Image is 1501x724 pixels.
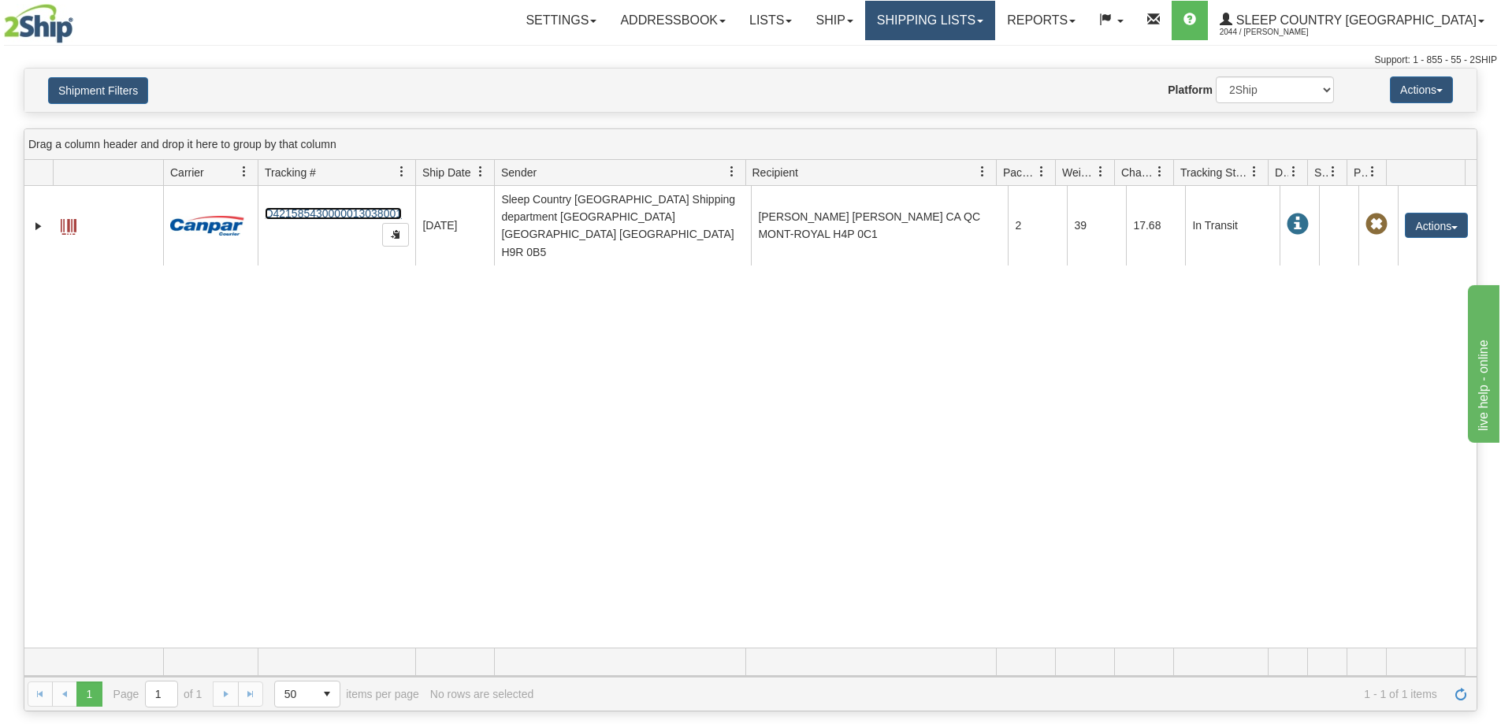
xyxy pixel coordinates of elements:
span: 2044 / [PERSON_NAME] [1220,24,1338,40]
span: Packages [1003,165,1036,180]
span: Charge [1121,165,1154,180]
button: Actions [1390,76,1453,103]
span: Sender [501,165,537,180]
td: [PERSON_NAME] [PERSON_NAME] CA QC MONT-ROYAL H4P 0C1 [751,186,1008,265]
span: Ship Date [422,165,470,180]
a: D421585430000013038001 [265,207,402,220]
span: Tracking # [265,165,316,180]
a: Lists [737,1,804,40]
button: Shipment Filters [48,77,148,104]
button: Copy to clipboard [382,223,409,247]
a: Shipment Issues filter column settings [1320,158,1347,185]
span: Page 1 [76,681,102,707]
input: Page 1 [146,681,177,707]
a: Sleep Country [GEOGRAPHIC_DATA] 2044 / [PERSON_NAME] [1208,1,1496,40]
a: Sender filter column settings [719,158,745,185]
span: Carrier [170,165,204,180]
div: No rows are selected [430,688,534,700]
td: 2 [1008,186,1067,265]
a: Tracking Status filter column settings [1241,158,1268,185]
a: Ship [804,1,864,40]
img: 14 - Canpar [170,216,244,236]
a: Shipping lists [865,1,995,40]
span: Page of 1 [113,681,202,707]
a: Pickup Status filter column settings [1359,158,1386,185]
a: Delivery Status filter column settings [1280,158,1307,185]
a: Ship Date filter column settings [467,158,494,185]
a: Carrier filter column settings [231,158,258,185]
div: grid grouping header [24,129,1477,160]
span: Weight [1062,165,1095,180]
div: live help - online [12,9,146,28]
span: Shipment Issues [1314,165,1328,180]
a: Charge filter column settings [1146,158,1173,185]
span: Pickup Status [1354,165,1367,180]
span: 50 [284,686,305,702]
td: 39 [1067,186,1126,265]
a: Packages filter column settings [1028,158,1055,185]
a: Label [61,212,76,237]
span: Delivery Status [1275,165,1288,180]
label: Platform [1168,82,1213,98]
span: Sleep Country [GEOGRAPHIC_DATA] [1232,13,1477,27]
td: Sleep Country [GEOGRAPHIC_DATA] Shipping department [GEOGRAPHIC_DATA] [GEOGRAPHIC_DATA] [GEOGRAPH... [494,186,751,265]
div: Support: 1 - 855 - 55 - 2SHIP [4,54,1497,67]
button: Actions [1405,213,1468,238]
span: In Transit [1287,213,1309,236]
span: Tracking Status [1180,165,1249,180]
a: Weight filter column settings [1087,158,1114,185]
span: Recipient [752,165,798,180]
a: Tracking # filter column settings [388,158,415,185]
a: Reports [995,1,1087,40]
a: Settings [514,1,608,40]
iframe: chat widget [1465,281,1499,442]
span: 1 - 1 of 1 items [544,688,1437,700]
td: [DATE] [415,186,494,265]
span: Pickup Not Assigned [1365,213,1388,236]
span: items per page [274,681,419,707]
span: Page sizes drop down [274,681,340,707]
a: Addressbook [608,1,737,40]
span: select [314,681,340,707]
img: logo2044.jpg [4,4,73,43]
a: Recipient filter column settings [969,158,996,185]
a: Expand [31,218,46,234]
a: Refresh [1448,681,1473,707]
td: 17.68 [1126,186,1185,265]
td: In Transit [1185,186,1280,265]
